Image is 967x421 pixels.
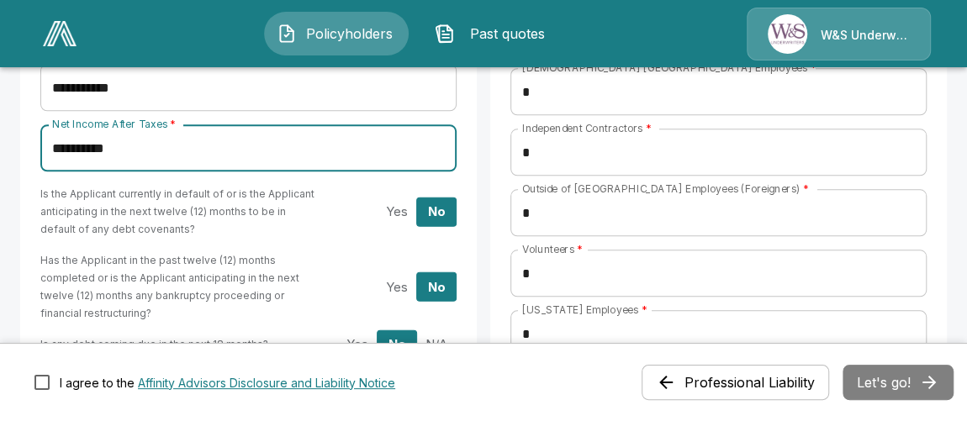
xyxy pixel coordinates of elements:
[522,121,652,135] label: Independent Contractors
[138,374,395,392] button: I agree to the
[522,303,647,317] label: [US_STATE] Employees
[377,197,417,226] button: Yes
[462,24,554,44] span: Past quotes
[642,365,829,400] button: Professional Liability
[277,24,297,44] img: Policyholders Icon
[52,117,176,131] label: Net Income After Taxes
[416,272,457,302] button: No
[304,24,396,44] span: Policyholders
[522,182,809,196] label: Outside of [GEOGRAPHIC_DATA] Employees (Foreigners)
[377,329,417,359] button: No
[435,24,455,44] img: Past quotes Icon
[337,329,378,359] button: Yes
[377,272,417,302] button: Yes
[40,335,268,353] h6: Is any debt coming due in the next 18 months?
[422,12,567,55] button: Past quotes IconPast quotes
[40,251,318,322] h6: Has the Applicant in the past twelve (12) months completed or is the Applicant anticipating in th...
[522,242,583,256] label: Volunteers
[416,197,457,226] button: No
[522,61,816,75] label: [DEMOGRAPHIC_DATA] [GEOGRAPHIC_DATA] Employees
[60,374,395,392] div: I agree to the
[43,21,77,46] img: AA Logo
[264,12,409,55] button: Policyholders IconPolicyholders
[416,329,457,359] button: N/A
[40,185,318,238] h6: Is the Applicant currently in default of or is the Applicant anticipating in the next twelve (12)...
